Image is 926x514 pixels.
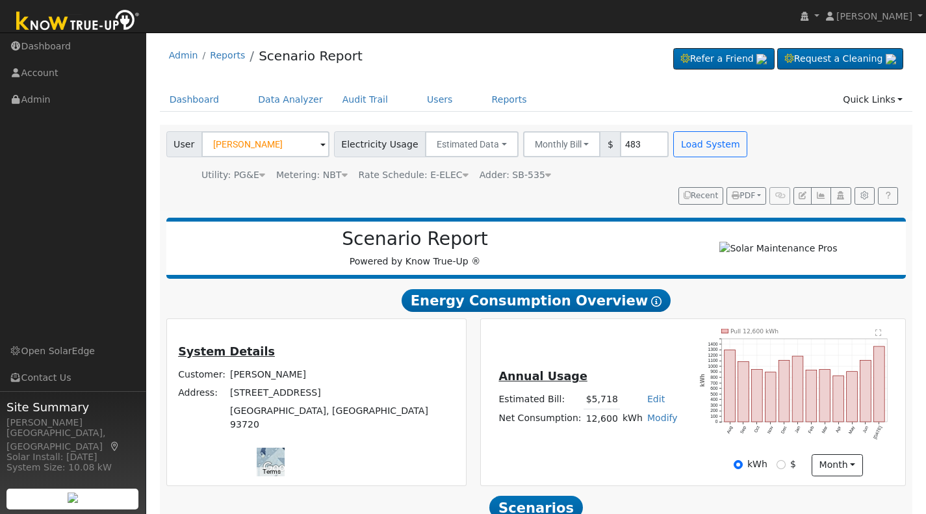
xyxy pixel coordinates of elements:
[836,11,912,21] span: [PERSON_NAME]
[523,131,601,157] button: Monthly Bill
[767,424,775,433] text: Nov
[793,356,804,422] rect: onclick=""
[359,170,469,180] span: Alias: None
[830,187,851,205] button: Login As
[600,131,621,157] span: $
[855,187,875,205] button: Settings
[178,345,275,358] u: System Details
[708,352,718,357] text: 1200
[228,402,457,434] td: [GEOGRAPHIC_DATA], [GEOGRAPHIC_DATA] 93720
[711,380,718,385] text: 700
[833,376,844,422] rect: onclick=""
[808,425,815,434] text: Feb
[160,88,229,112] a: Dashboard
[753,425,760,433] text: Oct
[747,457,767,471] label: kWh
[482,88,537,112] a: Reports
[166,131,202,157] span: User
[777,460,786,469] input: $
[821,424,829,433] text: Mar
[711,391,718,396] text: 500
[847,371,858,421] rect: onclick=""
[263,468,281,475] a: Terms (opens in new tab)
[711,375,718,379] text: 800
[756,54,767,64] img: retrieve
[711,397,718,402] text: 400
[68,493,78,503] img: retrieve
[835,424,843,433] text: Apr
[862,425,869,433] text: Jun
[752,369,763,422] rect: onclick=""
[812,454,863,476] button: month
[333,88,398,112] a: Audit Trail
[6,461,139,474] div: System Size: 10.08 kW
[848,425,856,435] text: May
[725,350,736,422] rect: onclick=""
[873,425,883,440] text: [DATE]
[811,187,831,205] button: Multi-Series Graph
[790,457,796,471] label: $
[777,48,903,70] a: Request a Cleaning
[874,346,885,422] rect: onclick=""
[210,50,245,60] a: Reports
[711,402,718,407] text: 300
[878,187,898,205] a: Help Link
[620,409,645,428] td: kWh
[734,460,743,469] input: kWh
[727,187,766,205] button: PDF
[496,409,584,428] td: Net Consumption:
[228,365,457,383] td: [PERSON_NAME]
[779,360,790,422] rect: onclick=""
[496,391,584,409] td: Estimated Bill:
[276,168,348,182] div: Metering: NBT
[6,398,139,416] span: Site Summary
[259,48,363,64] a: Scenario Report
[886,54,896,64] img: retrieve
[708,341,718,346] text: 1400
[647,413,678,423] a: Modify
[711,369,718,374] text: 900
[708,364,718,368] text: 1000
[425,131,519,157] button: Estimated Data
[169,50,198,60] a: Admin
[647,394,665,404] a: Edit
[260,459,303,476] img: Google
[6,416,139,430] div: [PERSON_NAME]
[584,391,620,409] td: $5,718
[780,424,788,433] text: Dec
[711,408,718,413] text: 200
[711,386,718,391] text: 600
[806,370,817,422] rect: onclick=""
[584,409,620,428] td: 12,600
[201,131,329,157] input: Select a User
[260,459,303,476] a: Open this area in Google Maps (opens a new window)
[228,383,457,402] td: [STREET_ADDRESS]
[109,441,121,452] a: Map
[176,365,228,383] td: Customer:
[833,88,912,112] a: Quick Links
[480,168,551,182] div: Adder: SB-535
[738,361,749,422] rect: onclick=""
[794,425,801,433] text: Jan
[248,88,333,112] a: Data Analyzer
[402,289,671,313] span: Energy Consumption Overview
[417,88,463,112] a: Users
[730,327,778,334] text: Pull 12,600 kWh
[708,358,718,363] text: 1100
[700,374,706,387] text: kWh
[719,242,837,255] img: Solar Maintenance Pros
[678,187,724,205] button: Recent
[793,187,812,205] button: Edit User
[708,347,718,352] text: 1300
[711,413,718,418] text: 100
[740,425,747,434] text: Sep
[651,296,662,307] i: Show Help
[173,228,658,268] div: Powered by Know True-Up ®
[6,426,139,454] div: [GEOGRAPHIC_DATA], [GEOGRAPHIC_DATA]
[498,370,587,383] u: Annual Usage
[765,372,777,421] rect: onclick=""
[179,228,650,250] h2: Scenario Report
[715,419,718,424] text: 0
[732,191,755,200] span: PDF
[334,131,426,157] span: Electricity Usage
